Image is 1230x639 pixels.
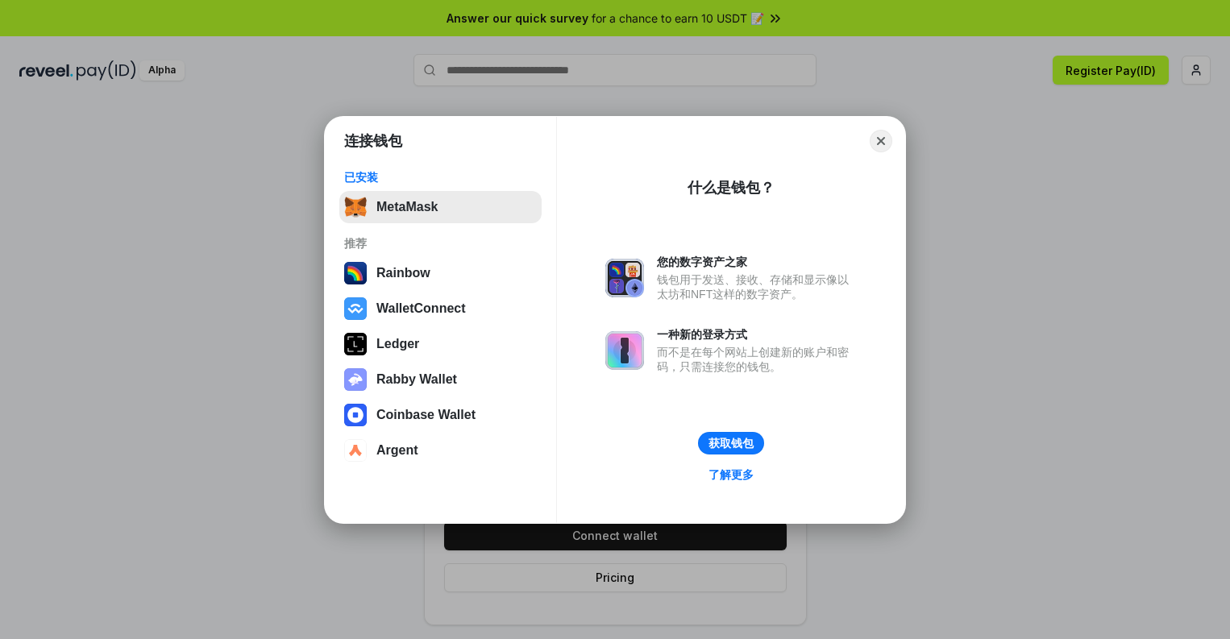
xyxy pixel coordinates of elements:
div: 钱包用于发送、接收、存储和显示像以太坊和NFT这样的数字资产。 [657,272,857,301]
img: svg+xml,%3Csvg%20xmlns%3D%22http%3A%2F%2Fwww.w3.org%2F2000%2Fsvg%22%20fill%3D%22none%22%20viewBox... [344,368,367,391]
img: svg+xml,%3Csvg%20fill%3D%22none%22%20height%3D%2233%22%20viewBox%3D%220%200%2035%2033%22%20width%... [344,196,367,218]
img: svg+xml,%3Csvg%20xmlns%3D%22http%3A%2F%2Fwww.w3.org%2F2000%2Fsvg%22%20fill%3D%22none%22%20viewBox... [605,259,644,297]
img: svg+xml,%3Csvg%20width%3D%2228%22%20height%3D%2228%22%20viewBox%3D%220%200%2028%2028%22%20fill%3D... [344,404,367,426]
button: Coinbase Wallet [339,399,542,431]
button: Rainbow [339,257,542,289]
div: 什么是钱包？ [688,178,775,197]
div: Rabby Wallet [376,372,457,387]
div: 了解更多 [708,467,754,482]
button: Rabby Wallet [339,363,542,396]
button: Close [870,130,892,152]
div: 推荐 [344,236,537,251]
div: 而不是在每个网站上创建新的账户和密码，只需连接您的钱包。 [657,345,857,374]
h1: 连接钱包 [344,131,402,151]
button: MetaMask [339,191,542,223]
img: svg+xml,%3Csvg%20xmlns%3D%22http%3A%2F%2Fwww.w3.org%2F2000%2Fsvg%22%20fill%3D%22none%22%20viewBox... [605,331,644,370]
div: 已安装 [344,170,537,185]
div: MetaMask [376,200,438,214]
a: 了解更多 [699,464,763,485]
img: svg+xml,%3Csvg%20width%3D%2228%22%20height%3D%2228%22%20viewBox%3D%220%200%2028%2028%22%20fill%3D... [344,297,367,320]
div: Argent [376,443,418,458]
img: svg+xml,%3Csvg%20xmlns%3D%22http%3A%2F%2Fwww.w3.org%2F2000%2Fsvg%22%20width%3D%2228%22%20height%3... [344,333,367,355]
button: Argent [339,434,542,467]
button: WalletConnect [339,293,542,325]
img: svg+xml,%3Csvg%20width%3D%22120%22%20height%3D%22120%22%20viewBox%3D%220%200%20120%20120%22%20fil... [344,262,367,284]
div: 获取钱包 [708,436,754,450]
img: svg+xml,%3Csvg%20width%3D%2228%22%20height%3D%2228%22%20viewBox%3D%220%200%2028%2028%22%20fill%3D... [344,439,367,462]
div: 您的数字资产之家 [657,255,857,269]
div: Coinbase Wallet [376,408,476,422]
button: 获取钱包 [698,432,764,454]
div: Rainbow [376,266,430,280]
button: Ledger [339,328,542,360]
div: WalletConnect [376,301,466,316]
div: 一种新的登录方式 [657,327,857,342]
div: Ledger [376,337,419,351]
